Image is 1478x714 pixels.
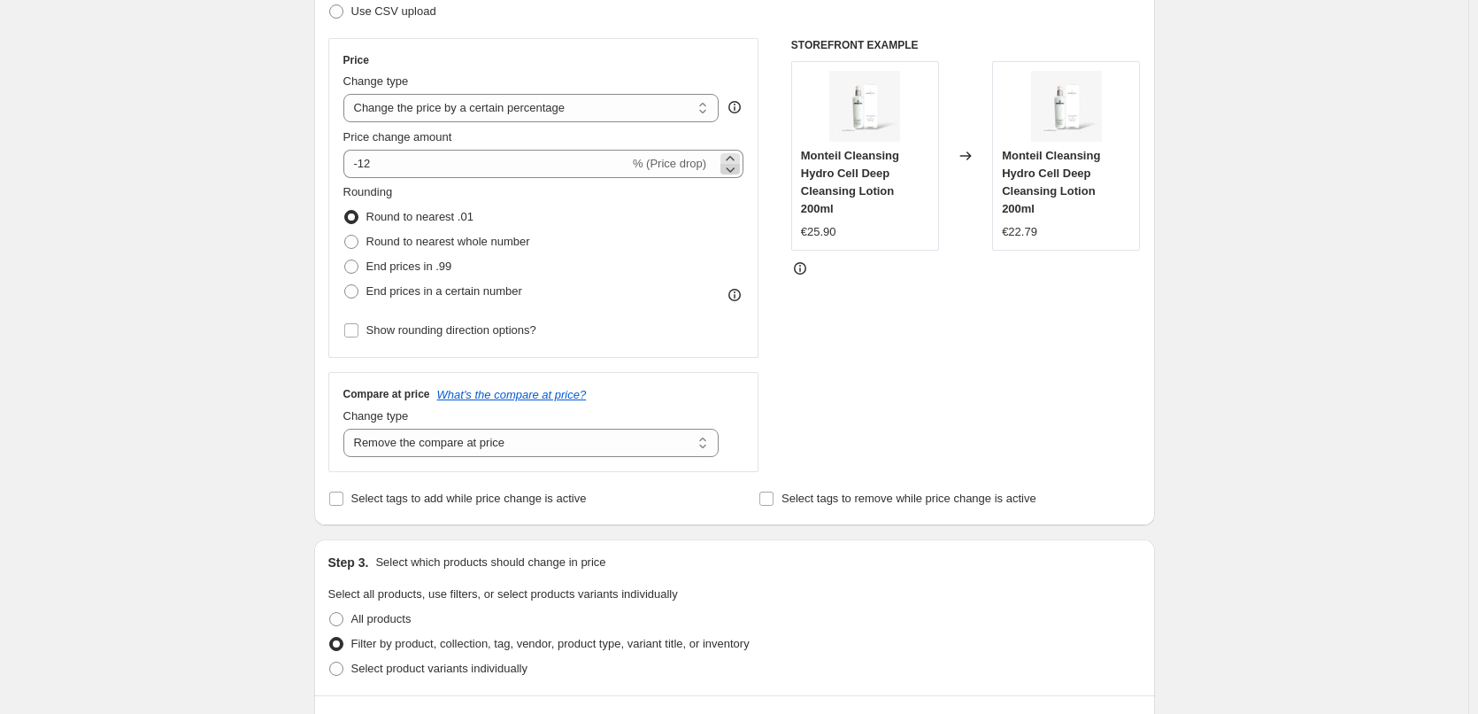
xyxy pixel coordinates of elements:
[351,612,412,625] span: All products
[343,150,629,178] input: -15
[351,4,436,18] span: Use CSV upload
[726,98,743,116] div: help
[351,662,527,675] span: Select product variants individually
[829,71,900,142] img: monteil-cleansing-hydro-cell-deep-cleansing-lotion-200ml-421200_80x.jpg
[351,637,750,650] span: Filter by product, collection, tag, vendor, product type, variant title, or inventory
[328,587,678,601] span: Select all products, use filters, or select products variants individually
[343,185,393,198] span: Rounding
[366,323,536,337] span: Show rounding direction options?
[343,130,452,144] span: Price change amount
[366,260,452,273] span: End prices in .99
[1002,149,1100,215] span: Monteil Cleansing Hydro Cell Deep Cleansing Lotion 200ml
[366,210,473,223] span: Round to nearest .01
[343,387,430,401] h3: Compare at price
[801,225,836,238] span: €25.90
[1031,71,1102,142] img: monteil-cleansing-hydro-cell-deep-cleansing-lotion-200ml-421200_80x.jpg
[366,235,530,248] span: Round to nearest whole number
[1002,225,1037,238] span: €22.79
[351,492,587,505] span: Select tags to add while price change is active
[801,149,899,215] span: Monteil Cleansing Hydro Cell Deep Cleansing Lotion 200ml
[343,409,409,423] span: Change type
[375,554,605,571] p: Select which products should change in price
[633,157,706,170] span: % (Price drop)
[366,284,522,298] span: End prices in a certain number
[343,53,369,67] h3: Price
[791,38,1141,52] h6: STOREFRONT EXAMPLE
[781,492,1036,505] span: Select tags to remove while price change is active
[328,554,369,571] h2: Step 3.
[343,74,409,88] span: Change type
[437,388,587,401] button: What's the compare at price?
